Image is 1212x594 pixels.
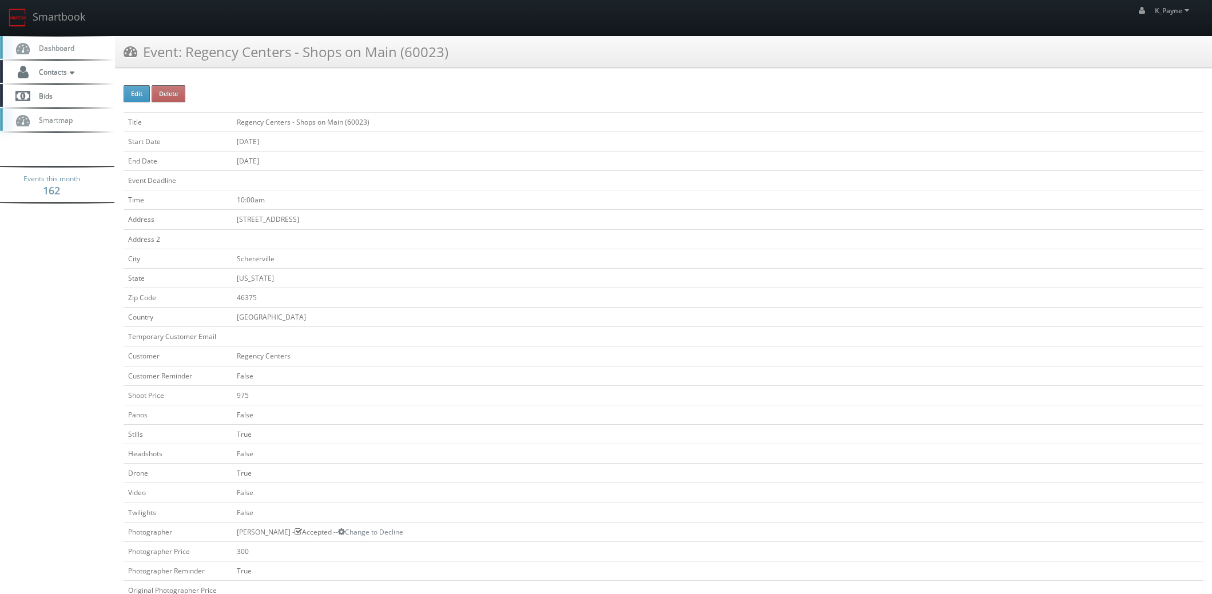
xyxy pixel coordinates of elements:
h3: Event: Regency Centers - Shops on Main (60023) [124,42,448,62]
td: Event Deadline [124,171,232,190]
span: Events this month [23,173,80,185]
td: True [232,424,1203,444]
td: Address 2 [124,229,232,249]
button: Edit [124,85,150,102]
td: [US_STATE] [232,268,1203,288]
td: Headshots [124,444,232,464]
td: Twilights [124,503,232,522]
td: Temporary Customer Email [124,327,232,346]
td: State [124,268,232,288]
td: [DATE] [232,131,1203,151]
td: Regency Centers - Shops on Main (60023) [232,112,1203,131]
strong: 162 [43,184,60,197]
span: Smartmap [33,115,73,125]
td: False [232,483,1203,503]
td: False [232,503,1203,522]
td: Photographer [124,522,232,541]
td: [PERSON_NAME] - Accepted -- [232,522,1203,541]
td: Schererville [232,249,1203,268]
td: Photographer Price [124,541,232,561]
td: Panos [124,405,232,424]
td: Shoot Price [124,385,232,405]
td: Stills [124,424,232,444]
td: Country [124,308,232,327]
a: Change to Decline [338,527,403,537]
td: Zip Code [124,288,232,307]
td: 975 [232,385,1203,405]
td: Photographer Reminder [124,561,232,580]
td: Customer [124,346,232,366]
img: smartbook-logo.png [9,9,27,27]
td: Start Date [124,131,232,151]
td: Customer Reminder [124,366,232,385]
td: 46375 [232,288,1203,307]
td: Time [124,190,232,210]
span: Bids [33,91,53,101]
button: Delete [152,85,185,102]
td: False [232,366,1203,385]
td: True [232,561,1203,580]
td: 300 [232,541,1203,561]
td: End Date [124,151,232,170]
td: [STREET_ADDRESS] [232,210,1203,229]
span: K_Payne [1155,6,1193,15]
td: [GEOGRAPHIC_DATA] [232,308,1203,327]
td: Regency Centers [232,346,1203,366]
td: True [232,464,1203,483]
span: Dashboard [33,43,74,53]
td: 10:00am [232,190,1203,210]
td: False [232,444,1203,464]
td: Address [124,210,232,229]
td: Title [124,112,232,131]
td: Drone [124,464,232,483]
td: Video [124,483,232,503]
td: City [124,249,232,268]
td: [DATE] [232,151,1203,170]
td: False [232,405,1203,424]
span: Contacts [33,67,77,77]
